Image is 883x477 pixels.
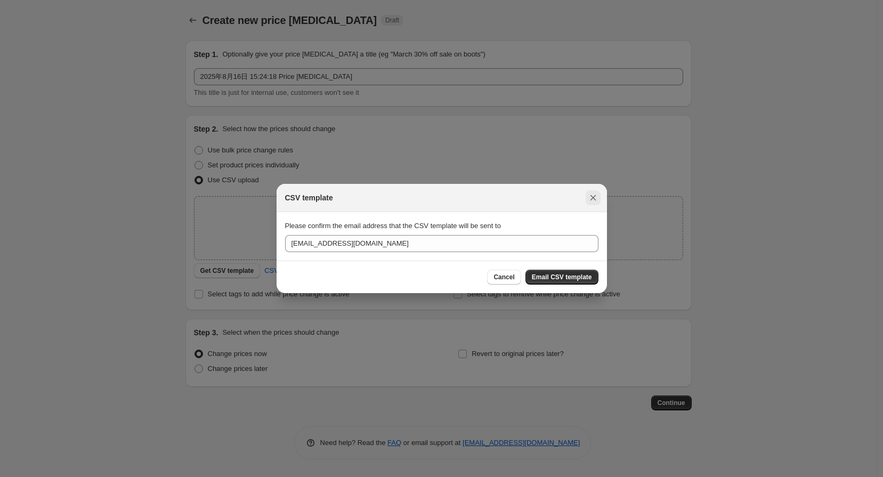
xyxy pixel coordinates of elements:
[493,273,514,281] span: Cancel
[586,190,601,205] button: Close
[532,273,592,281] span: Email CSV template
[525,270,598,285] button: Email CSV template
[285,222,501,230] span: Please confirm the email address that the CSV template will be sent to
[487,270,521,285] button: Cancel
[285,192,333,203] h2: CSV template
